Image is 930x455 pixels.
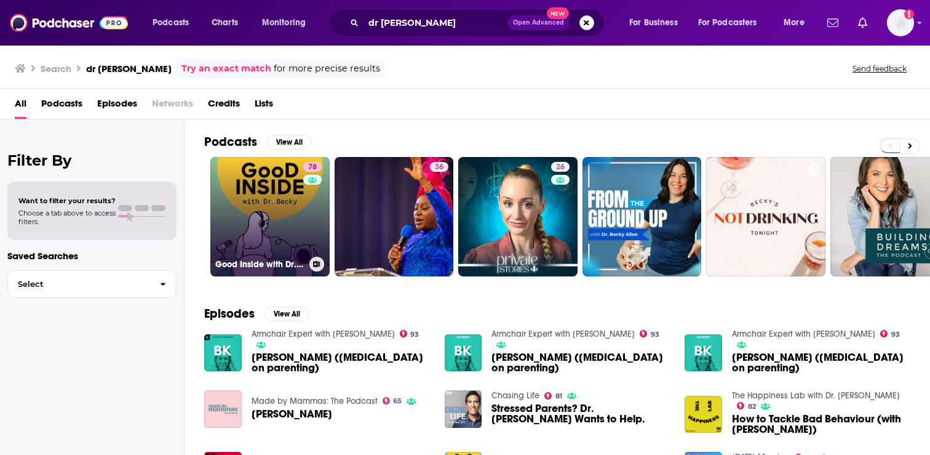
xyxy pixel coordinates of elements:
[491,403,670,424] span: Stressed Parents? Dr. [PERSON_NAME] Wants to Help.
[629,14,678,31] span: For Business
[544,392,562,400] a: 81
[400,330,419,337] a: 93
[7,151,177,169] h2: Filter By
[252,352,430,373] span: [PERSON_NAME] ([MEDICAL_DATA] on parenting)
[264,307,309,321] button: View All
[152,94,193,119] span: Networks
[491,352,670,373] span: [PERSON_NAME] ([MEDICAL_DATA] on parenting)
[383,397,402,405] a: 65
[698,14,757,31] span: For Podcasters
[204,134,257,150] h2: Podcasts
[97,94,137,119] a: Episodes
[274,62,380,76] span: for more precise results
[210,157,330,276] a: 78Good Inside with Dr. Becky
[904,9,914,19] svg: Add a profile image
[267,135,311,150] button: View All
[685,396,722,433] img: How to Tackle Bad Behaviour (with Dr Becky Kennedy)
[880,330,900,337] a: 93
[153,14,189,31] span: Podcasts
[181,62,271,76] a: Try an exact match
[513,20,564,26] span: Open Advanced
[732,352,910,373] a: Dr. Becky Kennedy (psychologist on parenting)
[208,94,240,119] a: Credits
[640,330,659,337] a: 93
[144,13,205,33] button: open menu
[853,12,872,33] a: Show notifications dropdown
[556,161,565,174] span: 26
[86,63,172,74] h3: dr [PERSON_NAME]
[887,9,914,36] img: User Profile
[732,414,910,435] span: How to Tackle Bad Behaviour (with [PERSON_NAME])
[445,334,482,372] a: Dr. Becky Kennedy (psychologist on parenting)
[435,161,443,174] span: 36
[491,390,539,401] a: Chasing Life
[822,12,843,33] a: Show notifications dropdown
[732,414,910,435] a: How to Tackle Bad Behaviour (with Dr Becky Kennedy)
[15,94,26,119] a: All
[341,9,616,37] div: Search podcasts, credits, & more...
[732,352,910,373] span: [PERSON_NAME] ([MEDICAL_DATA] on parenting)
[651,332,659,337] span: 93
[204,390,242,428] img: Dr. Becky Kennedy
[41,63,71,74] h3: Search
[887,9,914,36] button: Show profile menu
[252,409,332,419] span: [PERSON_NAME]
[7,270,177,298] button: Select
[737,402,756,409] a: 82
[212,14,238,31] span: Charts
[364,13,507,33] input: Search podcasts, credits, & more...
[255,94,273,119] a: Lists
[18,196,116,205] span: Want to filter your results?
[303,162,322,172] a: 78
[732,390,900,401] a: The Happiness Lab with Dr. Laurie Santos
[748,404,756,409] span: 82
[507,15,570,30] button: Open AdvancedNew
[262,14,306,31] span: Monitoring
[335,157,454,276] a: 36
[887,9,914,36] span: Logged in as alignPR
[253,13,322,33] button: open menu
[7,250,177,262] p: Saved Searches
[784,14,805,31] span: More
[555,393,562,399] span: 81
[10,11,128,34] img: Podchaser - Follow, Share and Rate Podcasts
[547,7,569,19] span: New
[41,94,82,119] a: Podcasts
[458,157,578,276] a: 26
[491,403,670,424] a: Stressed Parents? Dr. Becky Wants to Help.
[621,13,693,33] button: open menu
[775,13,820,33] button: open menu
[551,162,570,172] a: 26
[732,329,875,339] a: Armchair Expert with Dax Shepard
[410,332,419,337] span: 93
[690,13,775,33] button: open menu
[308,161,317,174] span: 78
[393,398,402,404] span: 65
[445,390,482,428] a: Stressed Parents? Dr. Becky Wants to Help.
[204,334,242,372] img: Dr. Becky Kennedy (psychologist on parenting)
[430,162,448,172] a: 36
[18,209,116,226] span: Choose a tab above to access filters.
[204,306,309,321] a: EpisodesView All
[204,134,311,150] a: PodcastsView All
[252,396,378,406] a: Made by Mammas: The Podcast
[891,332,900,337] span: 93
[491,352,670,373] a: Dr. Becky Kennedy (psychologist on parenting)
[252,352,430,373] a: Dr. Becky Kennedy (psychologist on parenting)
[252,409,332,419] a: Dr. Becky Kennedy
[685,334,722,372] img: Dr. Becky Kennedy (psychologist on parenting)
[849,63,910,74] button: Send feedback
[491,329,635,339] a: Armchair Expert with Dax Shepard
[204,306,255,321] h2: Episodes
[204,13,245,33] a: Charts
